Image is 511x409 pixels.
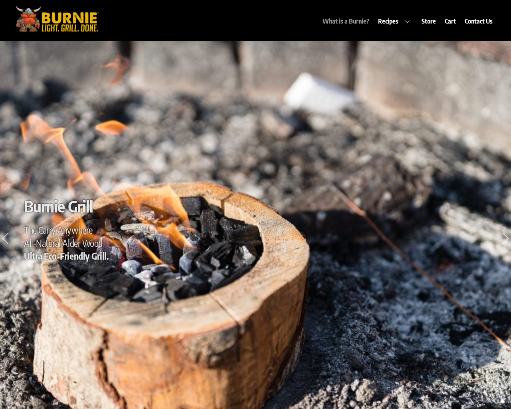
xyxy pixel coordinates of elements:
a: What is a Burnie? [319,12,373,30]
a: Recipes [374,12,417,30]
span: All-Natural Alder Wood [24,237,103,249]
span: The Carry Anywhere [24,224,93,236]
a: Burnie Grill [11,23,103,36]
a: Contact Us [461,12,497,30]
a: Cart [441,12,460,30]
img: burniegrill.com-logo-high-res-2020110_500px [11,4,103,34]
span: Burnie Grill [24,196,93,216]
span: Ultra Eco-Friendly Grill. [24,250,109,262]
a: Store [418,12,440,30]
